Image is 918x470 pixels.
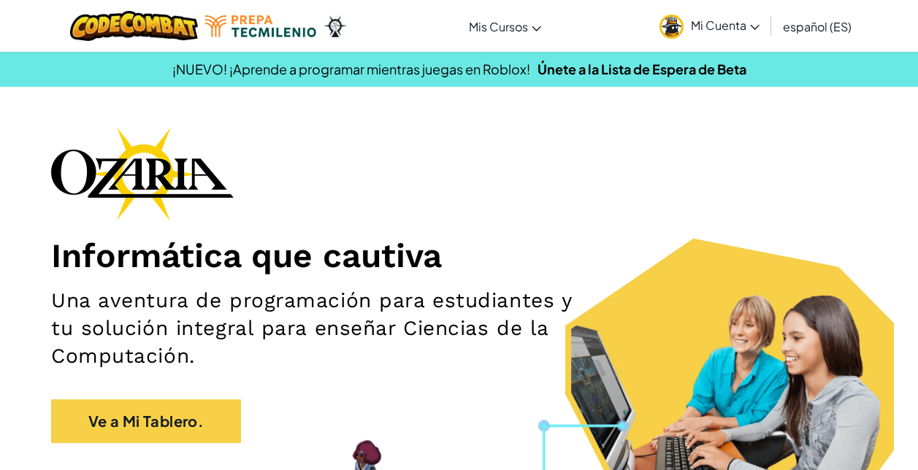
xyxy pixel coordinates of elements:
[783,19,852,34] span: español (ES)
[469,19,528,34] span: Mis Cursos
[172,61,530,77] span: ¡NUEVO! ¡Aprende a programar mientras juegas en Roblox!
[776,7,859,46] a: español (ES)
[70,11,198,41] img: CodeCombat logo
[659,15,684,39] img: avatar
[324,15,347,37] img: Ozaria
[51,127,234,220] img: Ozaria branding logo
[51,235,867,276] h1: Informática que cautiva
[462,7,548,46] a: Mis Cursos
[652,3,767,49] a: Mi Cuenta
[51,399,241,443] a: Ve a Mi Tablero.
[205,15,316,37] img: Tecmilenio logo
[691,18,760,33] span: Mi Cuenta
[538,61,746,77] a: Únete a la Lista de Espera de Beta
[51,287,597,370] h2: Una aventura de programación para estudiantes y tu solución integral para enseñar Ciencias de la ...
